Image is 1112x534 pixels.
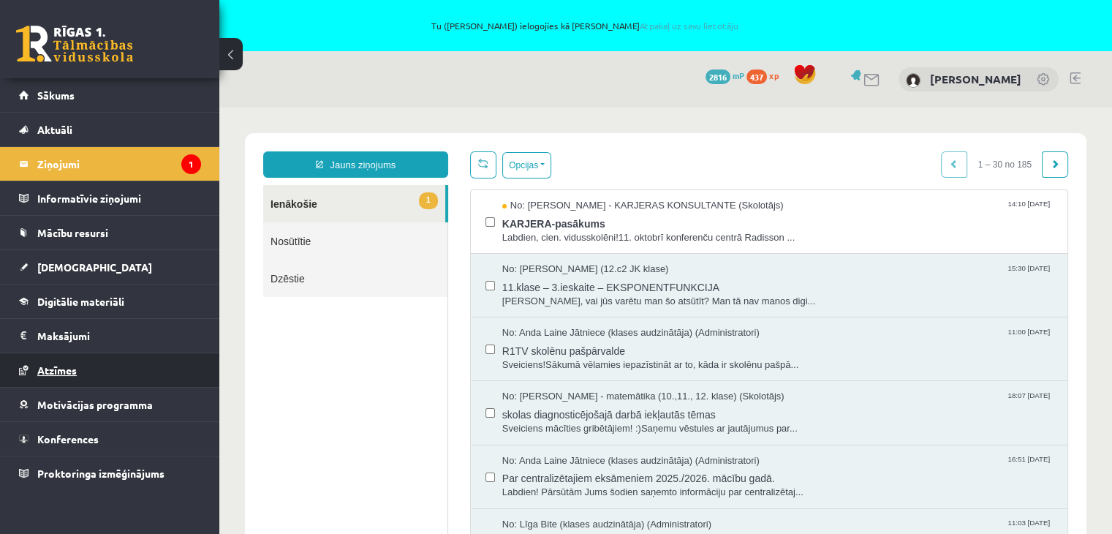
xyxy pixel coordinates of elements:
span: 18:07 [DATE] [785,282,833,293]
span: 16:51 [DATE] [785,347,833,358]
button: Opcijas [283,45,332,71]
span: Labdien! Pārsūtām Jums šodien saņemto informāciju par centralizētaj... [283,378,833,392]
a: Jauns ziņojums [44,44,229,70]
a: Aktuāli [19,113,201,146]
span: Proktoringa izmēģinājums [37,467,164,480]
span: Atklātā matemātikas olimpiāde [283,424,833,442]
a: Dzēstie [44,152,228,189]
span: No: Anda Laine Jātniece (klases audzinātāja) (Administratori) [283,219,540,233]
span: Sākums [37,89,75,102]
span: skolas diagnosticējošajā darbā iekļautās tēmas [283,296,833,315]
a: Maksājumi [19,319,201,353]
span: Par centralizētajiem eksāmeniem 2025./2026. mācību gadā. [283,360,833,378]
span: Atzīmes [37,364,77,377]
span: 1 – 30 no 185 [748,44,823,70]
span: KARJERA-pasākums [283,105,833,124]
a: 1Ienākošie [44,78,226,115]
span: Aktuāli [37,123,72,136]
span: 1 [200,85,219,102]
span: 11:00 [DATE] [785,219,833,230]
a: 2816 mP [706,69,744,81]
span: 2816 [706,69,730,84]
span: 15:30 [DATE] [785,155,833,166]
a: Atpakaļ uz savu lietotāju [639,20,738,31]
a: [DEMOGRAPHIC_DATA] [19,250,201,284]
a: Motivācijas programma [19,388,201,421]
a: Informatīvie ziņojumi [19,181,201,215]
span: No: Līga Bite (klases audzinātāja) (Administratori) [283,410,492,424]
span: Digitālie materiāli [37,295,124,308]
a: No: Līga Bite (klases audzinātāja) (Administratori) 11:03 [DATE] Atklātā matemātikas olimpiāde [283,410,833,456]
span: Sveiciens mācīties gribētājiem! :)Saņemu vēstules ar jautājumus par... [283,315,833,328]
span: mP [733,69,744,81]
span: Motivācijas programma [37,398,153,411]
span: Tu ([PERSON_NAME]) ielogojies kā [PERSON_NAME] [168,21,1001,30]
span: [PERSON_NAME], vai jūs varētu man šo atsūtīt? Man tā nav manos digi... [283,187,833,201]
a: Rīgas 1. Tālmācības vidusskola [16,26,133,62]
a: No: [PERSON_NAME] (12.c2 JK klase) 15:30 [DATE] 11.klase – 3.ieskaite – EKSPONENTFUNKCIJA [PERSON... [283,155,833,200]
span: R1TV skolēnu pašpārvalde [283,233,833,251]
span: Labdien, cien. vidusskolēni!11. oktobrī konferenču centrā Radisson ... [283,124,833,138]
a: Ziņojumi1 [19,147,201,181]
span: No: [PERSON_NAME] (12.c2 JK klase) [283,155,450,169]
a: Nosūtītie [44,115,228,152]
a: Konferences [19,422,201,456]
a: No: [PERSON_NAME] - matemātika (10.,11., 12. klase) (Skolotājs) 18:07 [DATE] skolas diagnosticējo... [283,282,833,328]
span: Sveiciens!Sākumā vēlamies iepazīstināt ar to, kāda ir skolēnu pašpā... [283,251,833,265]
a: No: [PERSON_NAME] - KARJERAS KONSULTANTE (Skolotājs) 14:10 [DATE] KARJERA-pasākums Labdien, cien.... [283,91,833,137]
span: 14:10 [DATE] [785,91,833,102]
legend: Ziņojumi [37,147,201,181]
span: No: [PERSON_NAME] - matemātika (10.,11., 12. klase) (Skolotājs) [283,282,565,296]
a: No: Anda Laine Jātniece (klases audzinātāja) (Administratori) 16:51 [DATE] Par centralizētajiem e... [283,347,833,392]
span: 11.klase – 3.ieskaite – EKSPONENTFUNKCIJA [283,169,833,187]
a: [PERSON_NAME] [930,72,1021,86]
span: 11:03 [DATE] [785,410,833,421]
a: 437 xp [746,69,786,81]
legend: Informatīvie ziņojumi [37,181,201,215]
legend: Maksājumi [37,319,201,353]
i: 1 [181,154,201,174]
img: Rauls Sakne [906,73,920,88]
a: Digitālie materiāli [19,285,201,318]
a: Mācību resursi [19,216,201,249]
a: Proktoringa izmēģinājums [19,456,201,490]
a: No: Anda Laine Jātniece (klases audzinātāja) (Administratori) 11:00 [DATE] R1TV skolēnu pašpārval... [283,219,833,264]
a: Atzīmes [19,353,201,387]
span: Mācību resursi [37,226,108,239]
span: Konferences [37,432,99,445]
span: [DEMOGRAPHIC_DATA] [37,260,152,274]
span: No: [PERSON_NAME] - KARJERAS KONSULTANTE (Skolotājs) [283,91,564,105]
span: No: Anda Laine Jātniece (klases audzinātāja) (Administratori) [283,347,540,361]
span: 437 [746,69,767,84]
a: Sākums [19,78,201,112]
span: xp [769,69,779,81]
